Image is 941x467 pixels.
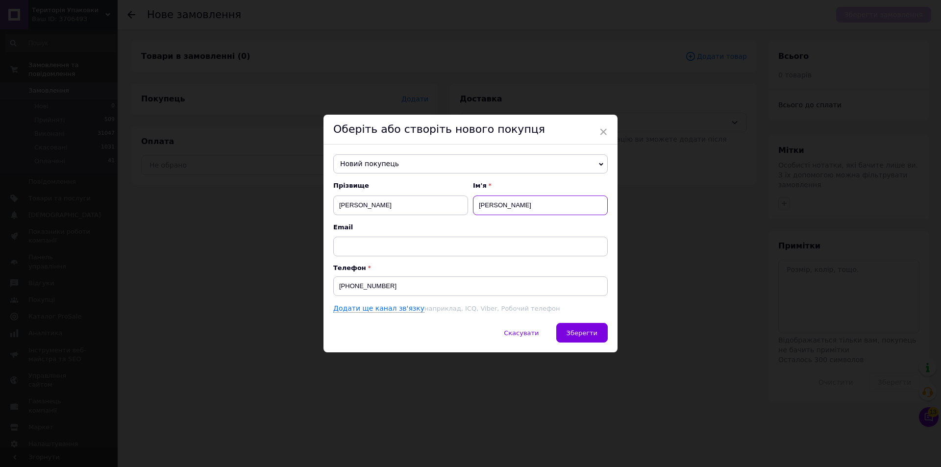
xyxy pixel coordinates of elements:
[599,123,608,140] span: ×
[504,329,539,337] span: Скасувати
[424,305,560,312] span: наприклад, ICQ, Viber, Робочий телефон
[333,196,468,215] input: Наприклад: Іванов
[333,276,608,296] input: +38 096 0000000
[567,329,597,337] span: Зберегти
[333,154,608,174] span: Новий покупець
[333,304,424,313] a: Додати ще канал зв'язку
[323,115,618,145] div: Оберіть або створіть нового покупця
[333,181,468,190] span: Прізвище
[494,323,549,343] button: Скасувати
[333,223,608,232] span: Email
[333,264,608,271] p: Телефон
[473,181,608,190] span: Ім'я
[473,196,608,215] input: Наприклад: Іван
[556,323,608,343] button: Зберегти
